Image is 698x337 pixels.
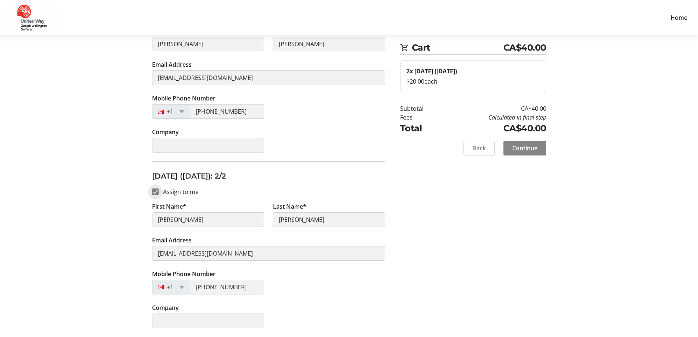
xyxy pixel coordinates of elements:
[152,236,192,245] label: Email Address
[503,141,546,155] button: Continue
[512,144,538,153] span: Continue
[406,77,540,86] div: $20.00 each
[152,94,215,103] label: Mobile Phone Number
[6,3,58,32] img: United Way Guelph Wellington Dufferin's Logo
[406,67,457,75] strong: 2x [DATE] ([DATE])
[190,104,264,119] input: (506) 234-5678
[159,187,199,196] label: Assign to me
[472,144,486,153] span: Back
[152,303,179,312] label: Company
[666,11,692,25] a: Home
[400,122,442,135] td: Total
[152,171,385,182] h3: [DATE] ([DATE]): 2/2
[273,202,306,211] label: Last Name*
[442,122,546,135] td: CA$40.00
[190,280,264,294] input: (506) 234-5678
[464,141,495,155] button: Back
[400,113,442,122] td: Fees
[152,60,192,69] label: Email Address
[152,270,215,278] label: Mobile Phone Number
[442,113,546,122] td: Calculated in final step
[152,128,179,136] label: Company
[442,104,546,113] td: CA$40.00
[400,104,442,113] td: Subtotal
[152,202,186,211] label: First Name*
[412,41,503,54] span: Cart
[503,41,546,54] span: CA$40.00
